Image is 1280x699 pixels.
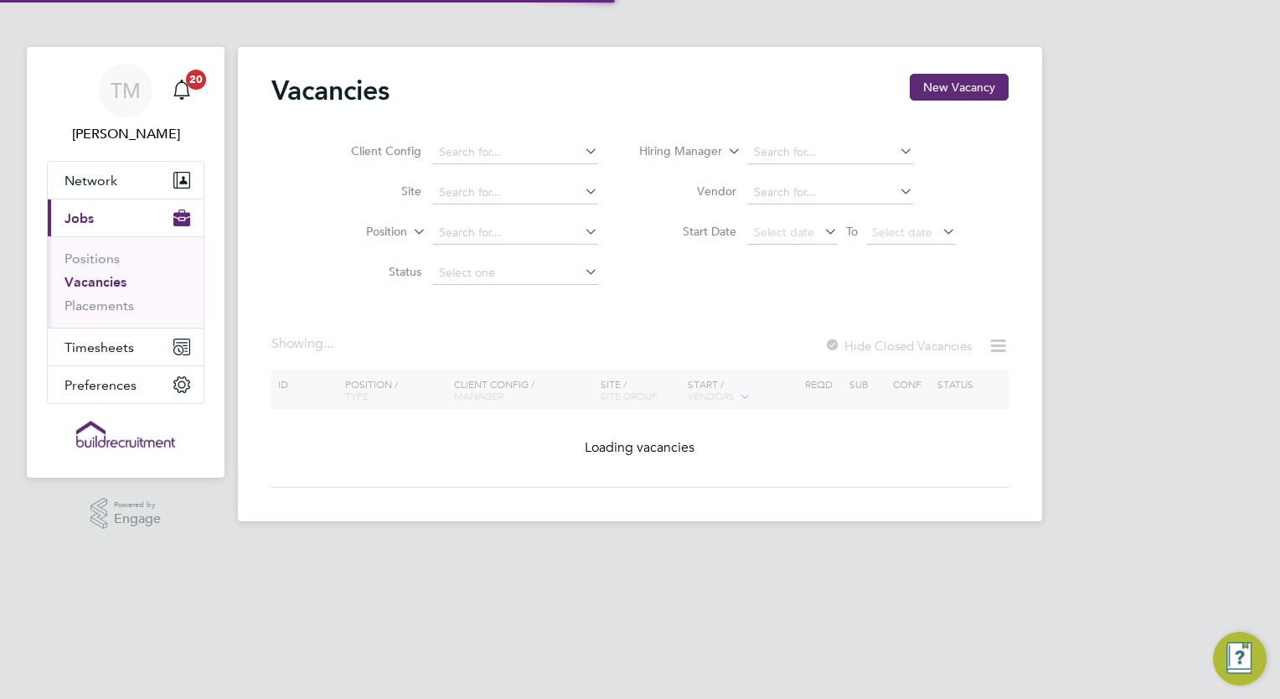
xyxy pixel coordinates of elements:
[114,498,161,512] span: Powered by
[48,329,204,365] button: Timesheets
[433,181,598,205] input: Search for...
[48,236,204,328] div: Jobs
[640,184,736,199] label: Vendor
[27,47,225,478] nav: Main navigation
[48,366,204,403] button: Preferences
[323,335,333,352] span: ...
[65,377,137,393] span: Preferences
[111,80,141,101] span: TM
[910,74,1009,101] button: New Vacancy
[47,64,204,144] a: TM[PERSON_NAME]
[47,421,204,448] a: Go to home page
[271,335,337,353] div: Showing
[325,143,421,158] label: Client Config
[76,421,175,448] img: buildrec-logo-retina.png
[754,225,814,240] span: Select date
[748,141,913,164] input: Search for...
[165,64,199,117] a: 20
[65,210,94,226] span: Jobs
[48,199,204,236] button: Jobs
[872,225,932,240] span: Select date
[114,512,161,526] span: Engage
[433,221,598,245] input: Search for...
[433,261,598,285] input: Select one
[311,224,407,241] label: Position
[65,298,134,313] a: Placements
[65,173,117,189] span: Network
[841,220,863,242] span: To
[65,339,134,355] span: Timesheets
[47,124,204,144] span: Tom Morgan
[748,181,913,205] input: Search for...
[824,338,972,354] label: Hide Closed Vacancies
[65,251,120,267] a: Positions
[271,74,390,107] h2: Vacancies
[325,264,421,279] label: Status
[48,162,204,199] button: Network
[640,224,736,239] label: Start Date
[433,141,598,164] input: Search for...
[325,184,421,199] label: Site
[626,143,722,160] label: Hiring Manager
[1213,632,1267,686] button: Engage Resource Center
[90,498,162,530] a: Powered byEngage
[65,274,126,290] a: Vacancies
[186,70,206,90] span: 20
